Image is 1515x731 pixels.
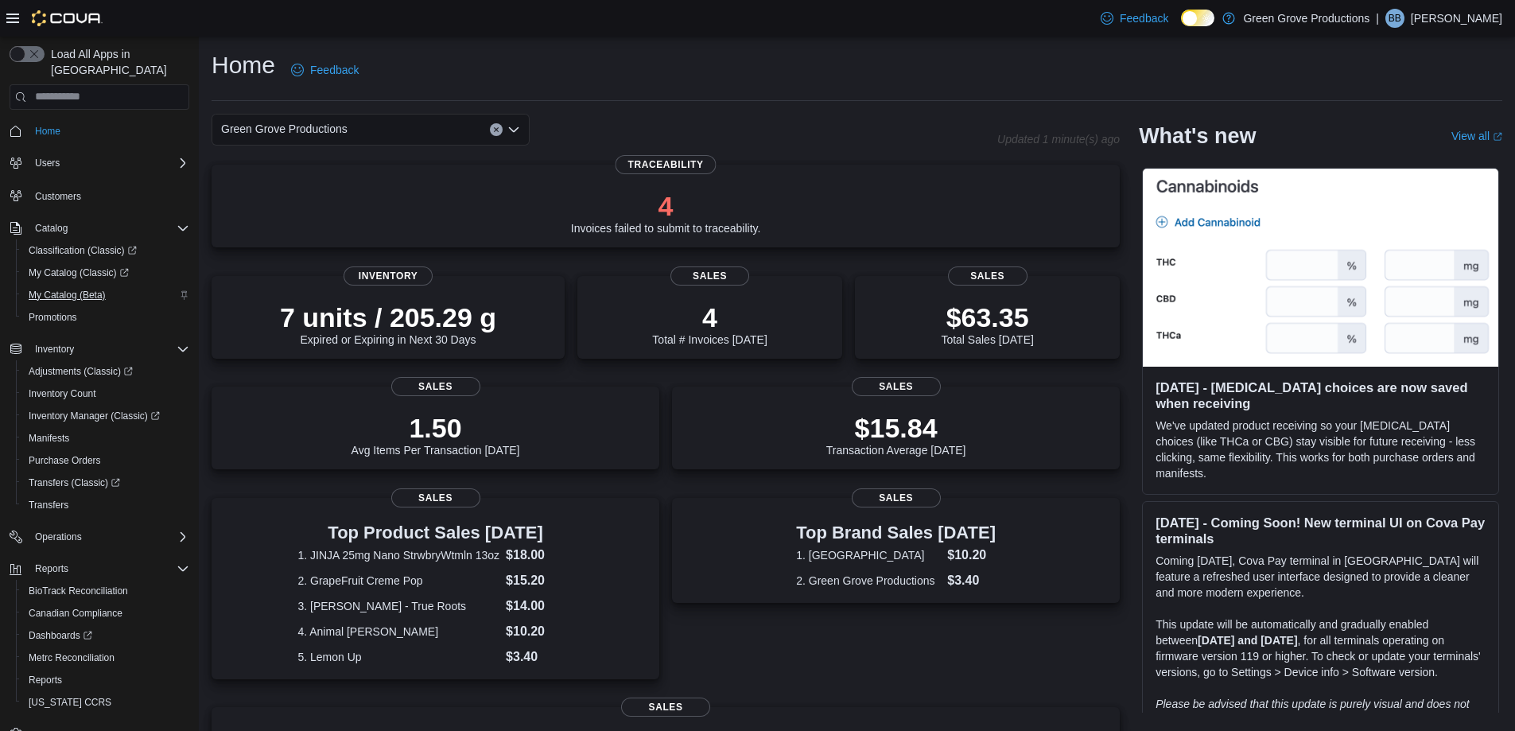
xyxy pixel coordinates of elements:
[29,499,68,511] span: Transfers
[35,125,60,138] span: Home
[16,669,196,691] button: Reports
[852,488,941,507] span: Sales
[29,651,115,664] span: Metrc Reconciliation
[16,580,196,602] button: BioTrack Reconciliation
[29,365,133,378] span: Adjustments (Classic)
[1243,9,1369,28] p: Green Grove Productions
[997,133,1120,146] p: Updated 1 minute(s) ago
[297,624,499,640] dt: 4. Animal [PERSON_NAME]
[22,581,134,601] a: BioTrack Reconciliation
[22,362,139,381] a: Adjustments (Classic)
[29,219,74,238] button: Catalog
[22,429,189,448] span: Manifests
[29,527,88,546] button: Operations
[22,384,103,403] a: Inventory Count
[22,693,189,712] span: Washington CCRS
[16,494,196,516] button: Transfers
[280,301,496,346] div: Expired or Expiring in Next 30 Days
[29,476,120,489] span: Transfers (Classic)
[22,581,189,601] span: BioTrack Reconciliation
[1411,9,1502,28] p: [PERSON_NAME]
[16,449,196,472] button: Purchase Orders
[310,62,359,78] span: Feedback
[1156,698,1470,726] em: Please be advised that this update is purely visual and does not impact payment functionality.
[616,155,717,174] span: Traceability
[297,547,499,563] dt: 1. JINJA 25mg Nano StrwbryWtmln 13oz
[29,187,87,206] a: Customers
[16,383,196,405] button: Inventory Count
[3,526,196,548] button: Operations
[3,152,196,174] button: Users
[285,54,365,86] a: Feedback
[1198,634,1297,647] strong: [DATE] and [DATE]
[391,488,480,507] span: Sales
[1094,2,1175,34] a: Feedback
[3,558,196,580] button: Reports
[29,289,106,301] span: My Catalog (Beta)
[297,523,573,542] h3: Top Product Sales [DATE]
[826,412,966,444] p: $15.84
[16,472,196,494] a: Transfers (Classic)
[29,585,128,597] span: BioTrack Reconciliation
[670,266,750,286] span: Sales
[22,263,135,282] a: My Catalog (Classic)
[1156,379,1486,411] h3: [DATE] - [MEDICAL_DATA] choices are now saved when receiving
[352,412,520,457] div: Avg Items Per Transaction [DATE]
[1451,130,1502,142] a: View allExternal link
[22,496,75,515] a: Transfers
[29,219,189,238] span: Catalog
[29,154,66,173] button: Users
[32,10,103,26] img: Cova
[22,286,189,305] span: My Catalog (Beta)
[16,624,196,647] a: Dashboards
[16,239,196,262] a: Classification (Classic)
[29,410,160,422] span: Inventory Manager (Classic)
[391,377,480,396] span: Sales
[29,387,96,400] span: Inventory Count
[16,262,196,284] a: My Catalog (Classic)
[1139,123,1256,149] h2: What's new
[16,284,196,306] button: My Catalog (Beta)
[16,691,196,714] button: [US_STATE] CCRS
[29,629,92,642] span: Dashboards
[506,622,573,641] dd: $10.20
[45,46,189,78] span: Load All Apps in [GEOGRAPHIC_DATA]
[22,429,76,448] a: Manifests
[621,698,710,717] span: Sales
[22,648,189,667] span: Metrc Reconciliation
[35,157,60,169] span: Users
[1181,10,1214,26] input: Dark Mode
[1156,418,1486,481] p: We've updated product receiving so your [MEDICAL_DATA] choices (like THCa or CBG) stay visible fo...
[571,190,761,235] div: Invoices failed to submit to traceability.
[506,647,573,667] dd: $3.40
[506,597,573,616] dd: $14.00
[22,626,99,645] a: Dashboards
[16,647,196,669] button: Metrc Reconciliation
[29,607,122,620] span: Canadian Compliance
[29,454,101,467] span: Purchase Orders
[22,473,189,492] span: Transfers (Classic)
[22,451,189,470] span: Purchase Orders
[1156,515,1486,546] h3: [DATE] - Coming Soon! New terminal UI on Cova Pay terminals
[22,604,189,623] span: Canadian Compliance
[212,49,275,81] h1: Home
[29,244,137,257] span: Classification (Classic)
[29,266,129,279] span: My Catalog (Classic)
[29,311,77,324] span: Promotions
[29,154,189,173] span: Users
[3,217,196,239] button: Catalog
[22,406,189,426] span: Inventory Manager (Classic)
[35,190,81,203] span: Customers
[280,301,496,333] p: 7 units / 205.29 g
[796,523,996,542] h3: Top Brand Sales [DATE]
[22,496,189,515] span: Transfers
[29,121,189,141] span: Home
[22,286,112,305] a: My Catalog (Beta)
[16,405,196,427] a: Inventory Manager (Classic)
[29,122,67,141] a: Home
[344,266,433,286] span: Inventory
[22,308,189,327] span: Promotions
[796,547,941,563] dt: 1. [GEOGRAPHIC_DATA]
[947,546,996,565] dd: $10.20
[22,406,166,426] a: Inventory Manager (Classic)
